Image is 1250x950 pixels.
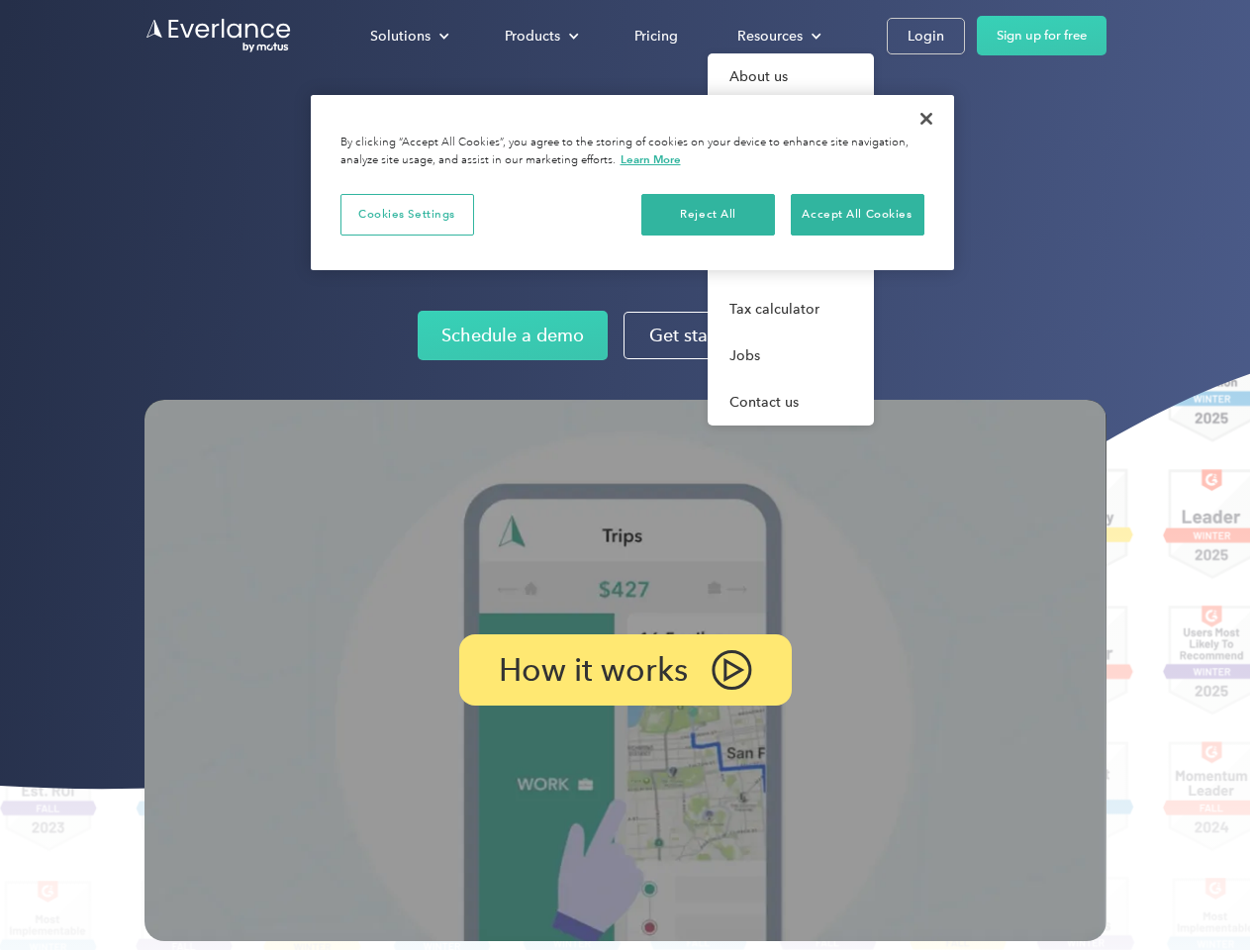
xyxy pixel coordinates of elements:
div: Privacy [311,95,954,270]
a: Tax calculator [708,286,874,332]
a: Pricing [615,19,698,53]
nav: Resources [708,53,874,426]
input: Submit [145,118,245,159]
button: Close [905,97,948,141]
div: Pricing [634,24,678,48]
a: Get started for free [624,312,832,359]
a: Login [887,18,965,54]
a: More information about your privacy, opens in a new tab [621,152,681,166]
a: Sign up for free [977,16,1106,55]
div: Resources [737,24,803,48]
div: Products [485,19,595,53]
div: Solutions [350,19,465,53]
a: Go to homepage [144,17,293,54]
a: About us [708,53,874,100]
a: Jobs [708,332,874,379]
div: By clicking “Accept All Cookies”, you agree to the storing of cookies on your device to enhance s... [340,135,924,169]
div: Products [505,24,560,48]
button: Accept All Cookies [791,194,924,236]
a: Schedule a demo [418,311,608,360]
div: Login [908,24,944,48]
div: Cookie banner [311,95,954,270]
p: How it works [499,658,688,682]
div: Solutions [370,24,431,48]
div: Resources [718,19,837,53]
a: Contact us [708,379,874,426]
button: Reject All [641,194,775,236]
button: Cookies Settings [340,194,474,236]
